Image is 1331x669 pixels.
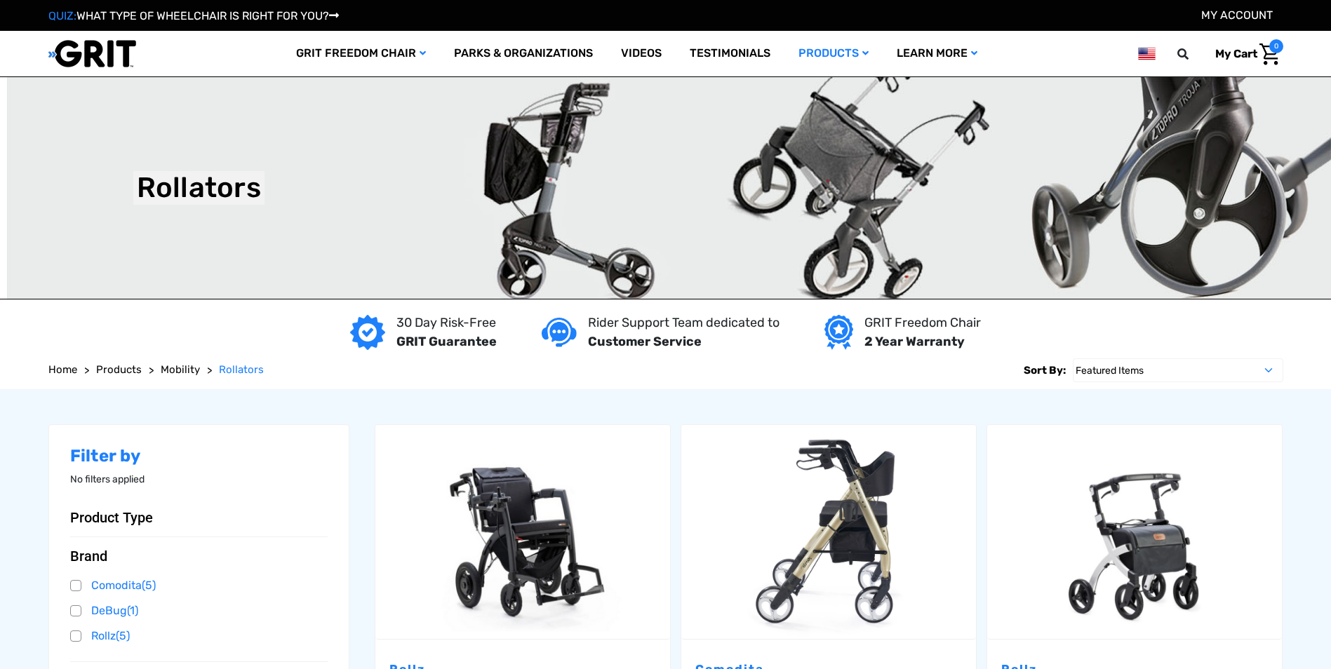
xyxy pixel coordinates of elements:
p: Rider Support Team dedicated to [588,313,780,332]
img: Year warranty [824,315,853,350]
a: Rollz Flex Rollator,$719.00 [987,425,1282,639]
span: (1) [127,604,138,617]
strong: 2 Year Warranty [864,334,965,349]
label: Sort By: [1024,358,1066,382]
a: Spazio Special Rollator (20" Seat) by Comodita,$490.00 [681,425,976,639]
img: GRIT Guarantee [350,315,385,350]
span: Rollators [219,363,264,376]
span: Product Type [70,509,153,526]
a: DeBug(1) [70,600,328,621]
span: Brand [70,548,107,565]
p: 30 Day Risk-Free [396,313,497,332]
img: Spazio Special Rollator (20" Seat) by Comodita [681,425,976,639]
a: Home [48,362,77,378]
button: Product Type [70,509,328,526]
img: Rollz Motion Electric 2.0 - Rollator and Wheelchair [375,425,670,639]
span: QUIZ: [48,9,76,22]
span: (5) [116,629,130,642]
span: Products [96,363,142,376]
span: Home [48,363,77,376]
button: Brand [70,548,328,565]
a: Account [1201,8,1273,22]
a: Comodita(5) [70,575,328,596]
a: Cart with 0 items [1205,39,1283,69]
span: 0 [1269,39,1283,53]
a: Products [784,31,883,76]
a: Testimonials [676,31,784,76]
span: My Cart [1215,47,1257,60]
h1: Rollators [137,171,261,205]
p: No filters applied [70,472,328,487]
a: Products [96,362,142,378]
img: us.png [1138,45,1155,62]
p: GRIT Freedom Chair [864,313,981,332]
a: Videos [607,31,676,76]
span: (5) [142,579,156,592]
strong: GRIT Guarantee [396,334,497,349]
a: Rollz(5) [70,626,328,647]
a: QUIZ:WHAT TYPE OF WHEELCHAIR IS RIGHT FOR YOU? [48,9,339,22]
input: Search [1184,39,1205,69]
h2: Filter by [70,446,328,466]
a: Rollators [219,362,264,378]
span: Mobility [161,363,200,376]
img: GRIT All-Terrain Wheelchair and Mobility Equipment [48,39,136,68]
strong: Customer Service [588,334,702,349]
a: Learn More [883,31,991,76]
a: GRIT Freedom Chair [282,31,440,76]
img: Customer service [542,318,577,346]
img: Rollz Flex Rollator [987,425,1282,639]
a: Rollz Motion Electric 2.0 - Rollator and Wheelchair,$3,990.00 [375,425,670,639]
a: Mobility [161,362,200,378]
img: Cart [1259,43,1280,65]
a: Parks & Organizations [440,31,607,76]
